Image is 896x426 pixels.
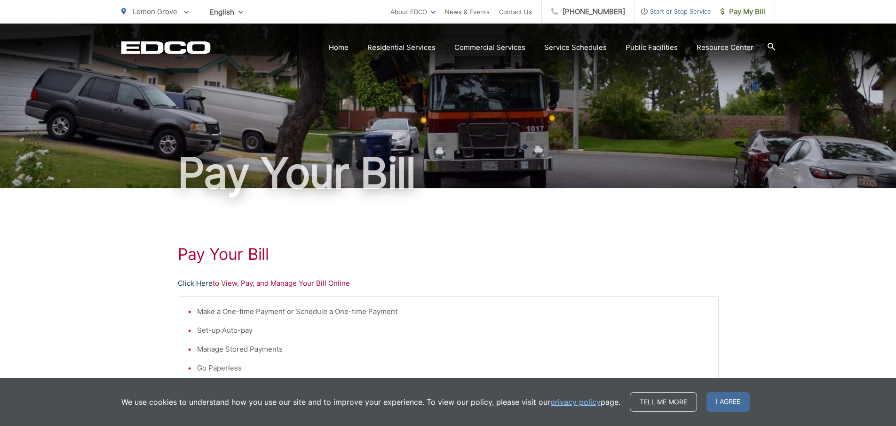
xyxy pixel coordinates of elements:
[197,306,709,317] li: Make a One-time Payment or Schedule a One-time Payment
[697,42,753,53] a: Resource Center
[121,41,211,54] a: EDCD logo. Return to the homepage.
[197,344,709,355] li: Manage Stored Payments
[203,4,250,20] span: English
[550,396,601,408] a: privacy policy
[197,362,709,374] li: Go Paperless
[178,245,719,264] h1: Pay Your Bill
[367,42,436,53] a: Residential Services
[121,396,620,408] p: We use cookies to understand how you use our site and to improve your experience. To view our pol...
[454,42,525,53] a: Commercial Services
[544,42,607,53] a: Service Schedules
[721,6,765,17] span: Pay My Bill
[626,42,678,53] a: Public Facilities
[329,42,349,53] a: Home
[133,7,177,16] span: Lemon Grove
[390,6,436,17] a: About EDCO
[706,392,750,412] span: I agree
[445,6,490,17] a: News & Events
[499,6,532,17] a: Contact Us
[197,325,709,336] li: Set-up Auto-pay
[630,392,697,412] a: Tell me more
[178,278,719,289] p: to View, Pay, and Manage Your Bill Online
[178,278,213,289] a: Click Here
[121,150,775,197] h1: Pay Your Bill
